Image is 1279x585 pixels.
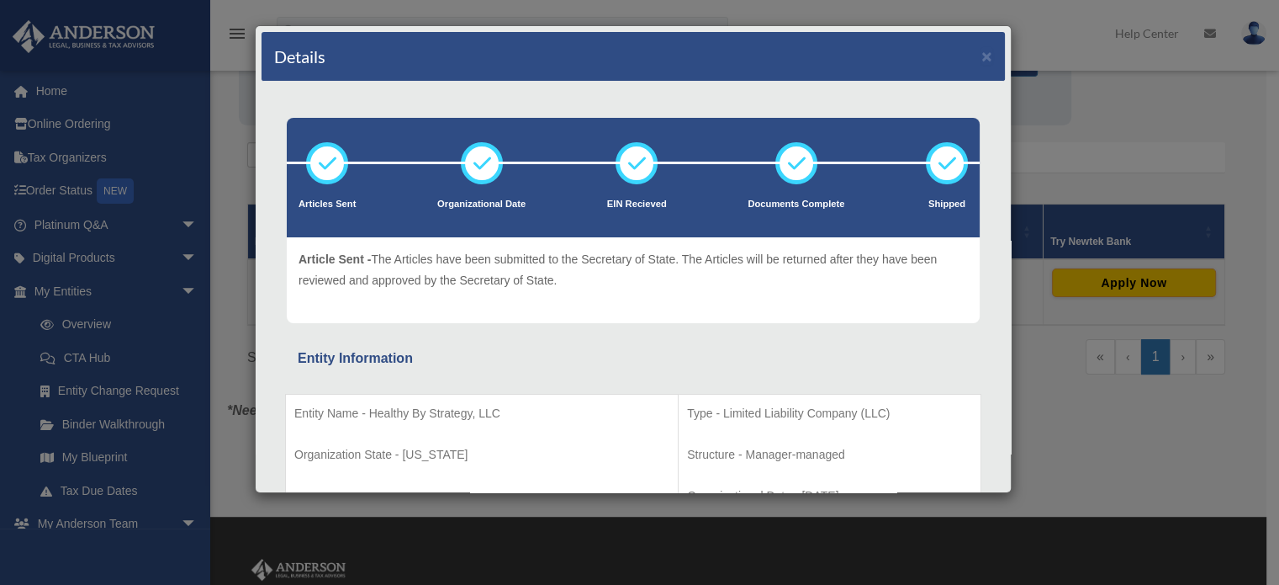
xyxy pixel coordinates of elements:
[687,403,972,424] p: Type - Limited Liability Company (LLC)
[299,196,356,213] p: Articles Sent
[294,403,669,424] p: Entity Name - Healthy By Strategy, LLC
[687,486,972,507] p: Organizational Date - [DATE]
[299,253,371,266] span: Article Sent -
[607,196,667,213] p: EIN Recieved
[299,249,968,290] p: The Articles have been submitted to the Secretary of State. The Articles will be returned after t...
[981,47,992,65] button: ×
[926,196,968,213] p: Shipped
[298,347,969,370] div: Entity Information
[687,444,972,465] p: Structure - Manager-managed
[274,45,325,68] h4: Details
[748,196,844,213] p: Documents Complete
[437,196,526,213] p: Organizational Date
[294,444,669,465] p: Organization State - [US_STATE]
